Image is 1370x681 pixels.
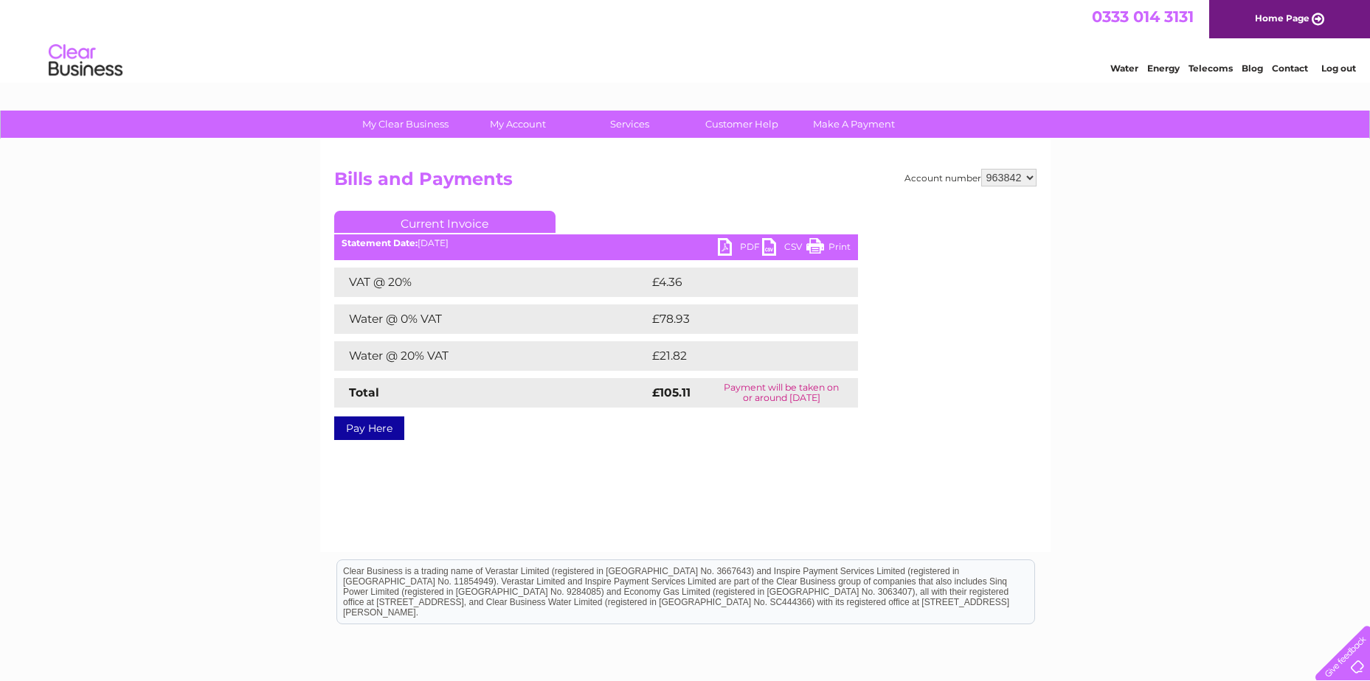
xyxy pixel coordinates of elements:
[334,268,648,297] td: VAT @ 20%
[1242,63,1263,74] a: Blog
[1189,63,1233,74] a: Telecoms
[762,238,806,259] a: CSV
[1110,63,1138,74] a: Water
[681,111,803,138] a: Customer Help
[793,111,915,138] a: Make A Payment
[48,38,123,83] img: logo.png
[806,238,851,259] a: Print
[334,211,556,233] a: Current Invoice
[342,237,418,248] b: Statement Date:
[337,8,1034,71] div: Clear Business is a trading name of Verastar Limited (registered in [GEOGRAPHIC_DATA] No. 3667643...
[334,341,648,371] td: Water @ 20% VAT
[718,238,762,259] a: PDF
[648,304,828,334] td: £78.93
[904,169,1037,186] div: Account number
[334,416,404,440] a: Pay Here
[334,238,858,248] div: [DATE]
[1092,7,1194,26] a: 0333 014 3131
[705,378,858,408] td: Payment will be taken on or around [DATE]
[1147,63,1180,74] a: Energy
[334,169,1037,197] h2: Bills and Payments
[1272,63,1308,74] a: Contact
[457,111,578,138] a: My Account
[345,111,466,138] a: My Clear Business
[648,268,823,297] td: £4.36
[334,304,648,334] td: Water @ 0% VAT
[648,341,827,371] td: £21.82
[652,385,691,399] strong: £105.11
[349,385,379,399] strong: Total
[569,111,691,138] a: Services
[1321,63,1356,74] a: Log out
